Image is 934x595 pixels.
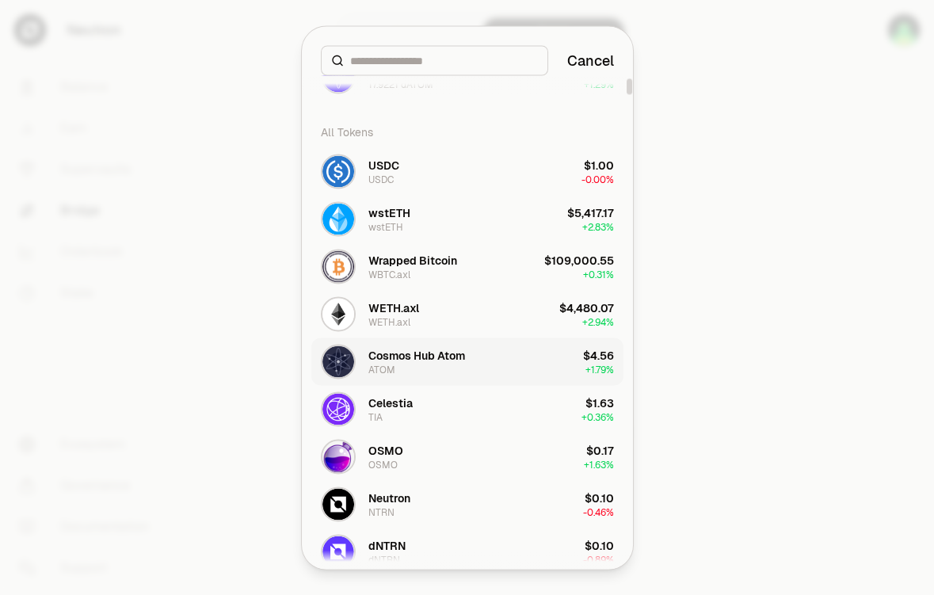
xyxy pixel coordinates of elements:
img: USDC Logo [322,155,354,187]
button: WETH.axl LogoWETH.axlWETH.axl$4,480.07+2.94% [311,290,623,338]
div: $4.56 [583,347,614,363]
div: $0.10 [585,537,614,553]
span: -0.46% [583,505,614,518]
div: WETH.axl [368,315,410,328]
span: + 0.31% [583,268,614,280]
button: Cancel [567,49,614,71]
div: WETH.axl [368,299,419,315]
img: NTRN Logo [322,488,354,520]
span: + 1.79% [585,363,614,376]
div: dNTRN [368,537,406,553]
div: dNTRN [368,553,400,566]
img: WETH.axl Logo [322,298,354,330]
button: wstETH LogowstETHwstETH$5,417.17+2.83% [311,195,623,242]
button: USDC LogoUSDCUSDC$1.00-0.00% [311,147,623,195]
div: Wrapped Bitcoin [368,252,457,268]
button: NTRN LogoNeutronNTRN$0.10-0.46% [311,480,623,528]
img: wstETH Logo [322,203,354,235]
span: -0.00% [581,173,614,185]
button: dNTRN LogodNTRNdNTRN$0.10-0.89% [311,528,623,575]
div: USDC [368,173,394,185]
div: $109,000.55 [544,252,614,268]
div: USDC [368,157,399,173]
img: dATOM Logo [322,60,354,92]
img: ATOM Logo [322,345,354,377]
span: + 1.63% [584,458,614,471]
div: $1.00 [584,157,614,173]
div: $1.63 [585,395,614,410]
img: TIA Logo [322,393,354,425]
img: WBTC.axl Logo [322,250,354,282]
div: WBTC.axl [368,268,410,280]
button: ATOM LogoCosmos Hub AtomATOM$4.56+1.79% [311,338,623,385]
img: OSMO Logo [322,441,354,472]
button: TIA LogoCelestiaTIA$1.63+0.36% [311,385,623,433]
button: dATOM LogodATOM17.9221 dATOM$96.08+1.29% [311,52,623,100]
div: $0.17 [586,442,614,458]
img: dNTRN Logo [322,536,354,567]
div: TIA [368,410,383,423]
div: Cosmos Hub Atom [368,347,465,363]
div: wstETH [368,204,410,220]
div: wstETH [368,220,403,233]
span: + 2.94% [582,315,614,328]
div: 17.9221 dATOM [368,78,433,90]
div: Neutron [368,490,410,505]
div: OSMO [368,458,398,471]
span: + 1.29% [584,78,614,90]
div: Celestia [368,395,413,410]
button: WBTC.axl LogoWrapped BitcoinWBTC.axl$109,000.55+0.31% [311,242,623,290]
span: -0.89% [583,553,614,566]
span: + 2.83% [582,220,614,233]
div: $4,480.07 [559,299,614,315]
div: ATOM [368,363,395,376]
div: All Tokens [311,116,623,147]
button: OSMO LogoOSMOOSMO$0.17+1.63% [311,433,623,480]
div: NTRN [368,505,395,518]
div: $0.10 [585,490,614,505]
span: + 0.36% [581,410,614,423]
div: OSMO [368,442,403,458]
div: $5,417.17 [567,204,614,220]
